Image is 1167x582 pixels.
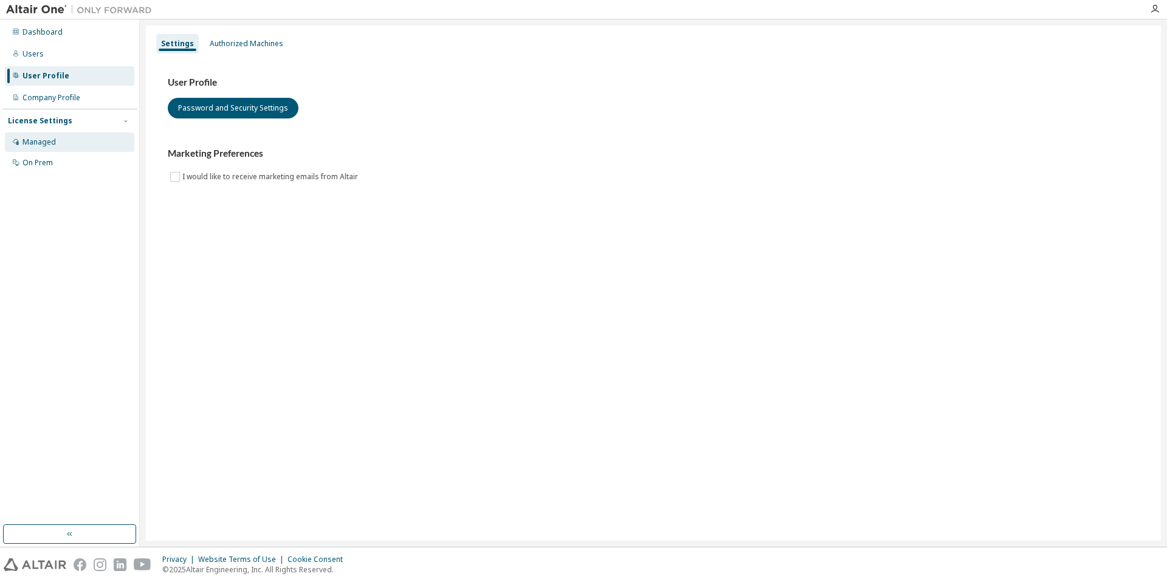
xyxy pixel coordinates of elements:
div: On Prem [22,158,53,168]
img: instagram.svg [94,558,106,571]
div: Cookie Consent [287,555,350,564]
button: Password and Security Settings [168,98,298,118]
div: Privacy [162,555,198,564]
div: Company Profile [22,93,80,103]
img: altair_logo.svg [4,558,66,571]
p: © 2025 Altair Engineering, Inc. All Rights Reserved. [162,564,350,575]
h3: Marketing Preferences [168,148,1139,160]
div: Website Terms of Use [198,555,287,564]
img: youtube.svg [134,558,151,571]
label: I would like to receive marketing emails from Altair [182,169,360,184]
div: Users [22,49,44,59]
div: License Settings [8,116,72,126]
img: linkedin.svg [114,558,126,571]
div: Authorized Machines [210,39,283,49]
img: Altair One [6,4,158,16]
div: Dashboard [22,27,63,37]
img: facebook.svg [74,558,86,571]
div: User Profile [22,71,69,81]
div: Settings [161,39,194,49]
div: Managed [22,137,56,147]
h3: User Profile [168,77,1139,89]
